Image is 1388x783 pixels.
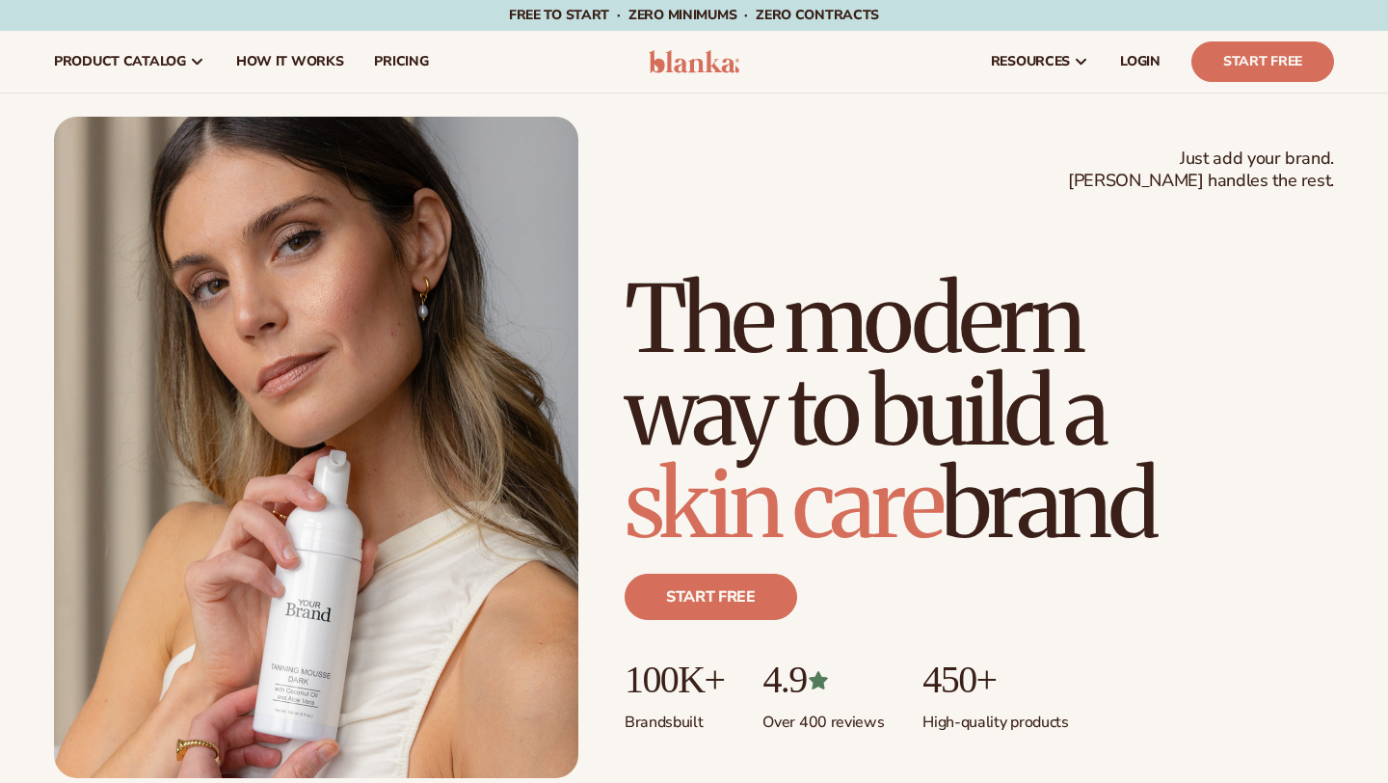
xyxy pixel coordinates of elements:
p: High-quality products [922,701,1068,733]
img: logo [649,50,740,73]
a: product catalog [39,31,221,93]
p: 4.9 [762,659,884,701]
span: Just add your brand. [PERSON_NAME] handles the rest. [1068,148,1334,193]
span: skin care [625,446,941,562]
p: Brands built [625,701,724,733]
span: resources [991,54,1070,69]
span: Free to start · ZERO minimums · ZERO contracts [509,6,879,24]
span: LOGIN [1120,54,1161,69]
a: How It Works [221,31,360,93]
p: Over 400 reviews [762,701,884,733]
a: Start free [625,574,797,620]
h1: The modern way to build a brand [625,273,1334,551]
a: resources [975,31,1105,93]
p: 450+ [922,659,1068,701]
img: Female holding tanning mousse. [54,117,578,778]
span: product catalog [54,54,186,69]
p: 100K+ [625,659,724,701]
a: LOGIN [1105,31,1176,93]
span: How It Works [236,54,344,69]
span: pricing [374,54,428,69]
a: Start Free [1191,41,1334,82]
a: pricing [359,31,443,93]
